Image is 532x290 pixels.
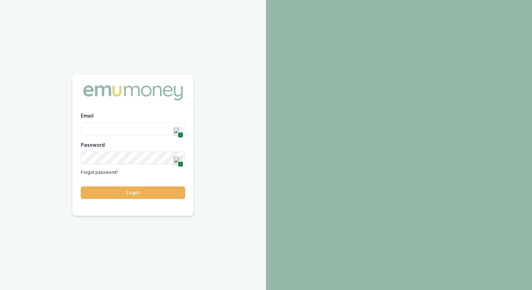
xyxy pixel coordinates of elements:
a: Forgot password? [81,167,118,178]
button: Login [81,186,185,199]
img: npw-badge-icon.svg [173,156,182,165]
span: 1 [178,132,183,138]
img: npw-badge-icon.svg [173,127,182,136]
label: Password [81,142,105,148]
label: Email [81,113,94,119]
span: 1 [178,161,183,167]
img: Emu Money [81,83,185,103]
